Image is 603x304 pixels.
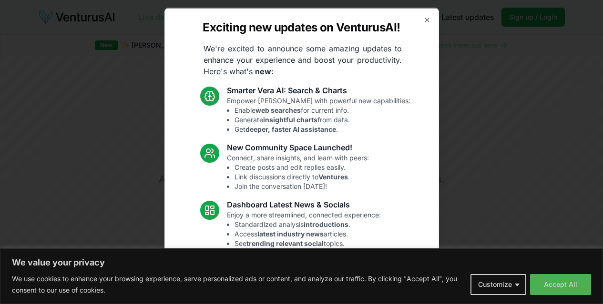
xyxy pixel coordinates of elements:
[257,229,324,237] strong: latest industry news
[227,198,381,210] h3: Dashboard Latest News & Socials
[318,172,348,180] strong: Ventures
[235,238,381,248] li: See topics.
[235,105,410,115] li: Enable for current info.
[227,141,369,153] h3: New Community Space Launched!
[235,219,381,229] li: Standardized analysis .
[263,115,317,123] strong: insightful charts
[235,286,374,295] li: Fixed mobile chat & sidebar glitches.
[256,106,301,114] strong: web searches
[235,162,369,172] li: Create posts and edit replies easily.
[227,210,381,248] p: Enjoy a more streamlined, connected experience:
[246,239,324,247] strong: trending relevant social
[227,255,374,267] h3: Fixes and UI Polish
[235,115,410,124] li: Generate from data.
[196,42,409,77] p: We're excited to announce some amazing updates to enhance your experience and boost your producti...
[227,84,410,96] h3: Smarter Vera AI: Search & Charts
[235,172,369,181] li: Link discussions directly to .
[227,153,369,191] p: Connect, share insights, and learn with peers:
[203,20,400,35] h2: Exciting new updates on VenturusAI!
[304,220,348,228] strong: introductions
[255,66,271,76] strong: new
[235,229,381,238] li: Access articles.
[227,96,410,134] p: Empower [PERSON_NAME] with powerful new capabilities:
[235,181,369,191] li: Join the conversation [DATE]!
[235,124,410,134] li: Get .
[235,276,374,286] li: Resolved Vera chart loading issue.
[245,125,336,133] strong: deeper, faster AI assistance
